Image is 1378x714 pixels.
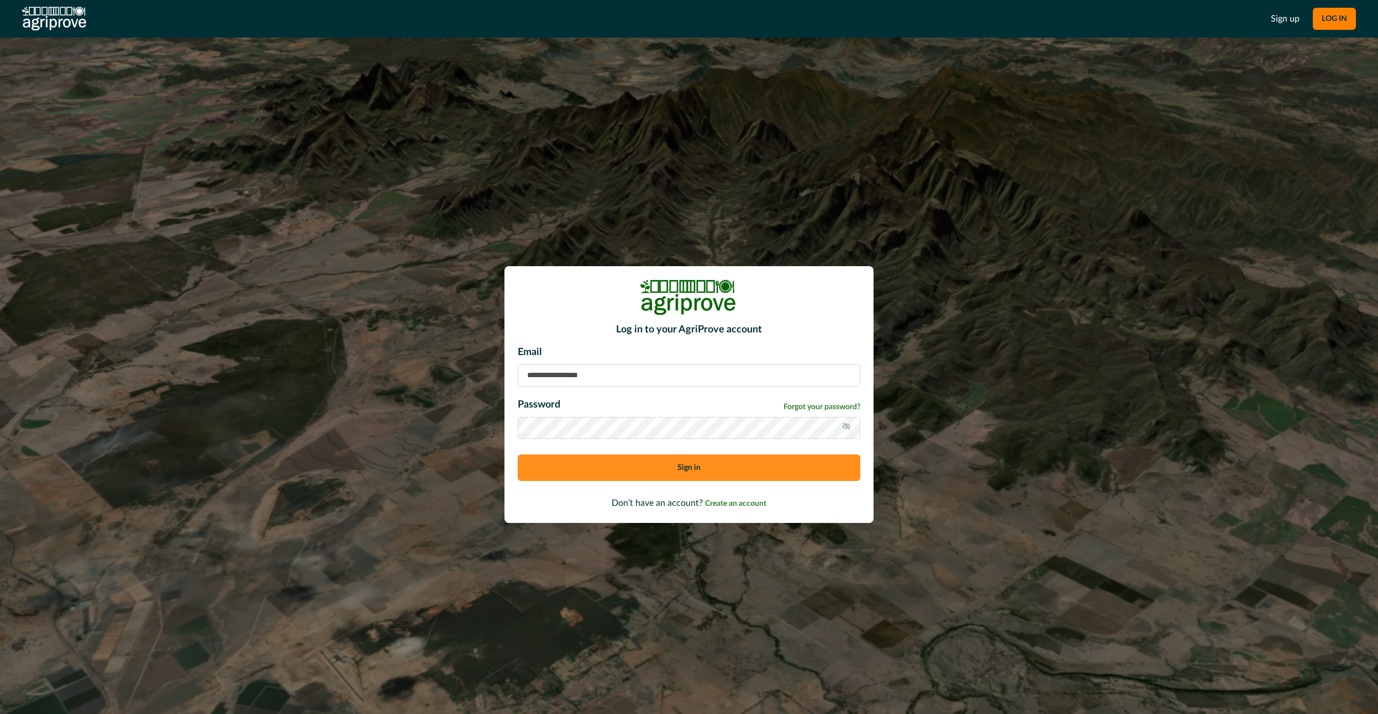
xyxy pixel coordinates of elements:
span: Create an account [705,500,766,507]
a: Sign up [1271,12,1300,25]
img: AgriProve logo [22,7,86,31]
p: Password [518,398,560,412]
button: Sign in [518,454,860,481]
button: LOG IN [1313,8,1356,30]
a: Create an account [705,499,766,507]
p: Email [518,345,860,360]
a: Forgot your password? [783,401,860,413]
h2: Log in to your AgriProve account [518,324,860,336]
img: Logo Image [639,279,739,315]
p: Don’t have an account? [518,496,860,510]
